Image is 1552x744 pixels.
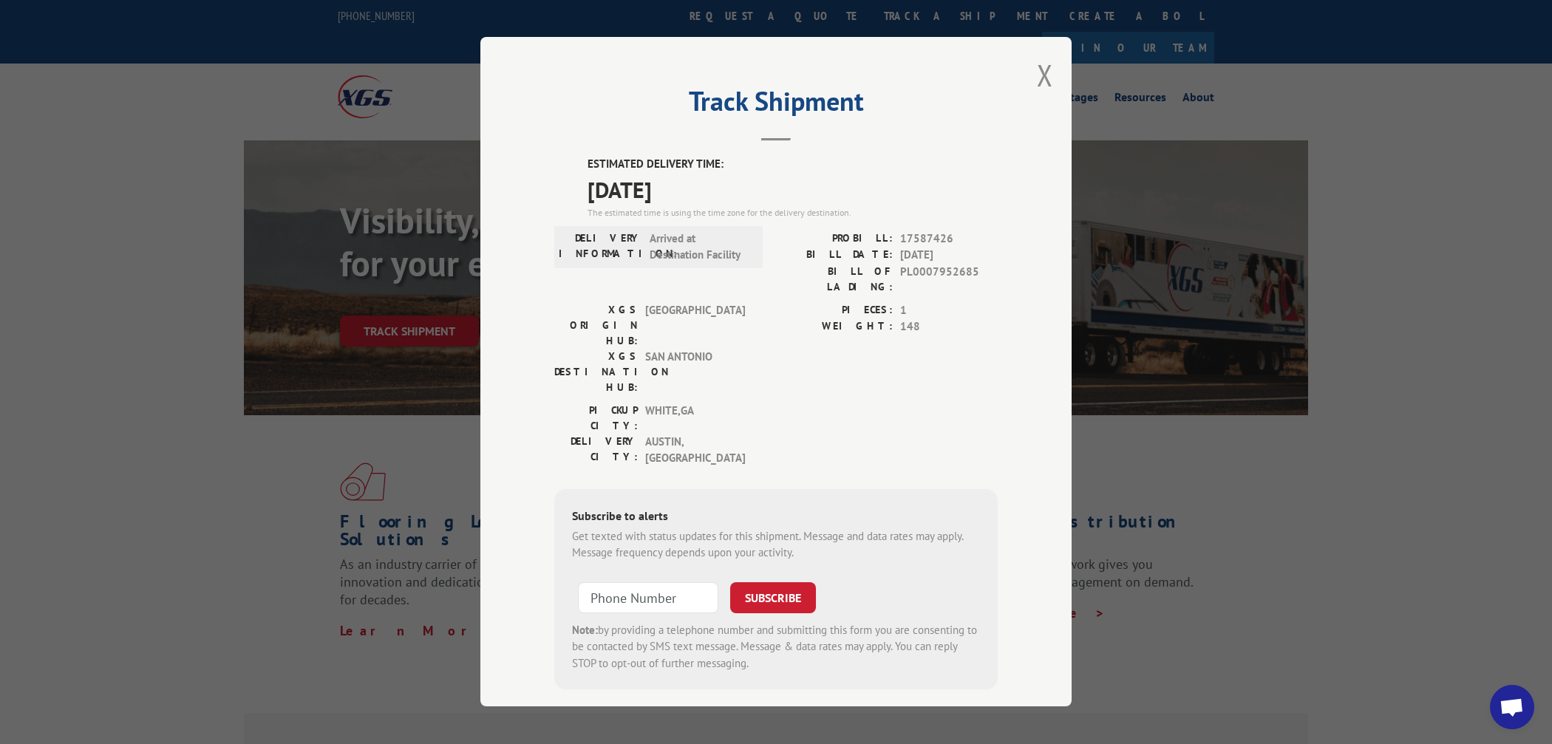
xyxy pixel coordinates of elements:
div: Subscribe to alerts [572,507,980,528]
label: PICKUP CITY: [554,403,638,434]
div: by providing a telephone number and submitting this form you are consenting to be contacted by SM... [572,622,980,672]
label: XGS DESTINATION HUB: [554,349,638,395]
button: Close modal [1037,55,1053,95]
strong: Note: [572,623,598,637]
span: [DATE] [588,173,998,206]
span: 148 [900,318,998,335]
span: [DATE] [900,247,998,264]
label: PROBILL: [776,231,893,248]
span: 1 [900,302,998,319]
span: [GEOGRAPHIC_DATA] [645,302,745,349]
label: DELIVERY CITY: [554,434,638,467]
label: ESTIMATED DELIVERY TIME: [588,156,998,173]
span: Arrived at Destination Facility [650,231,749,264]
div: Get texted with status updates for this shipment. Message and data rates may apply. Message frequ... [572,528,980,562]
label: PIECES: [776,302,893,319]
label: BILL DATE: [776,247,893,264]
div: The estimated time is using the time zone for the delivery destination. [588,206,998,219]
h2: Track Shipment [554,91,998,119]
label: DELIVERY INFORMATION: [559,231,642,264]
input: Phone Number [578,582,718,613]
span: WHITE , GA [645,403,745,434]
span: 17587426 [900,231,998,248]
label: XGS ORIGIN HUB: [554,302,638,349]
label: WEIGHT: [776,318,893,335]
span: SAN ANTONIO [645,349,745,395]
span: AUSTIN , [GEOGRAPHIC_DATA] [645,434,745,467]
a: Open chat [1490,685,1534,729]
button: SUBSCRIBE [730,582,816,613]
label: BILL OF LADING: [776,264,893,295]
span: PL0007952685 [900,264,998,295]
